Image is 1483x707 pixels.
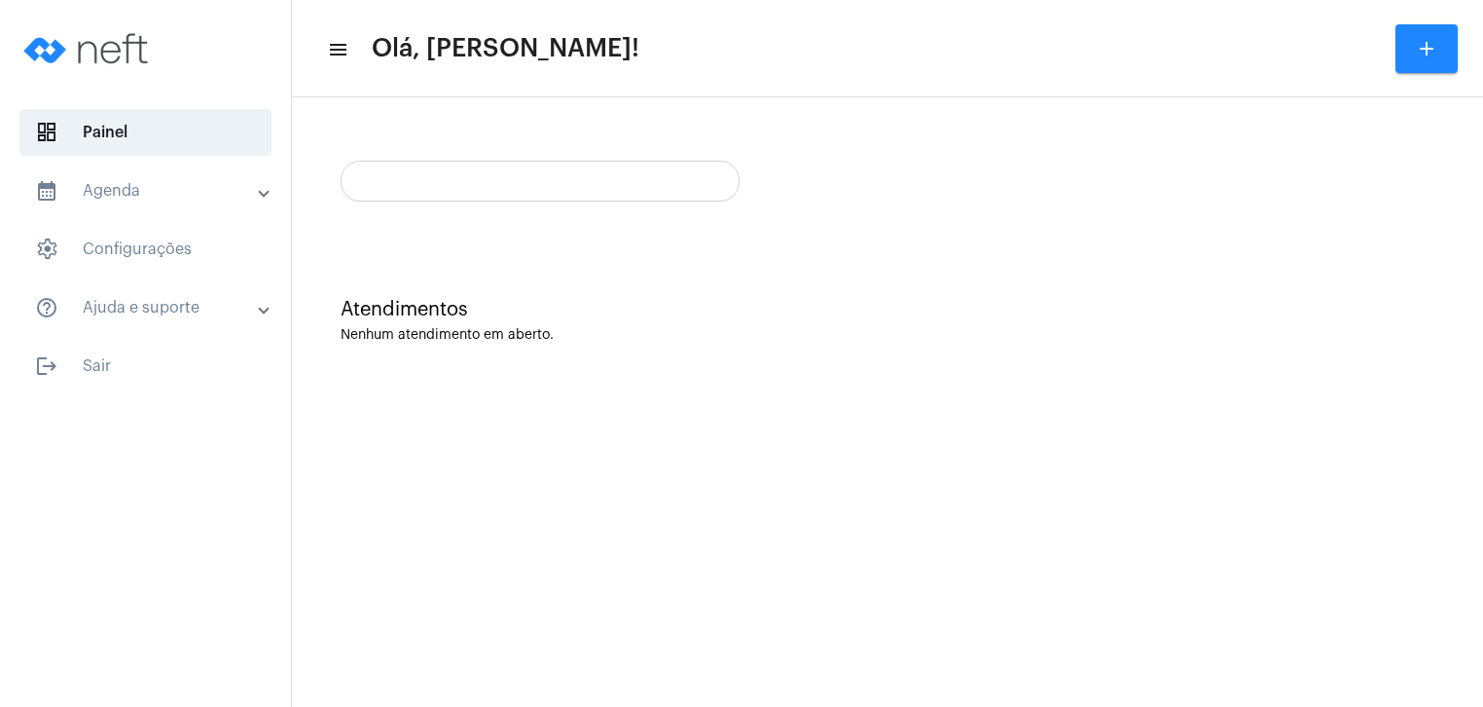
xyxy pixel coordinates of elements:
div: Nenhum atendimento em aberto. [341,328,1434,343]
span: sidenav icon [35,121,58,144]
mat-icon: sidenav icon [35,296,58,319]
span: Olá, [PERSON_NAME]! [372,33,639,64]
div: Atendimentos [341,299,1434,320]
span: Configurações [19,226,271,273]
mat-expansion-panel-header: sidenav iconAgenda [12,167,291,214]
mat-panel-title: Agenda [35,179,260,203]
mat-panel-title: Ajuda e suporte [35,296,260,319]
mat-icon: add [1415,37,1438,60]
mat-icon: sidenav icon [35,179,58,203]
span: Painel [19,109,271,156]
mat-expansion-panel-header: sidenav iconAjuda e suporte [12,284,291,331]
img: logo-neft-novo-2.png [16,10,162,88]
mat-icon: sidenav icon [35,354,58,378]
mat-icon: sidenav icon [327,38,346,61]
span: Sair [19,343,271,390]
span: sidenav icon [35,238,58,261]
